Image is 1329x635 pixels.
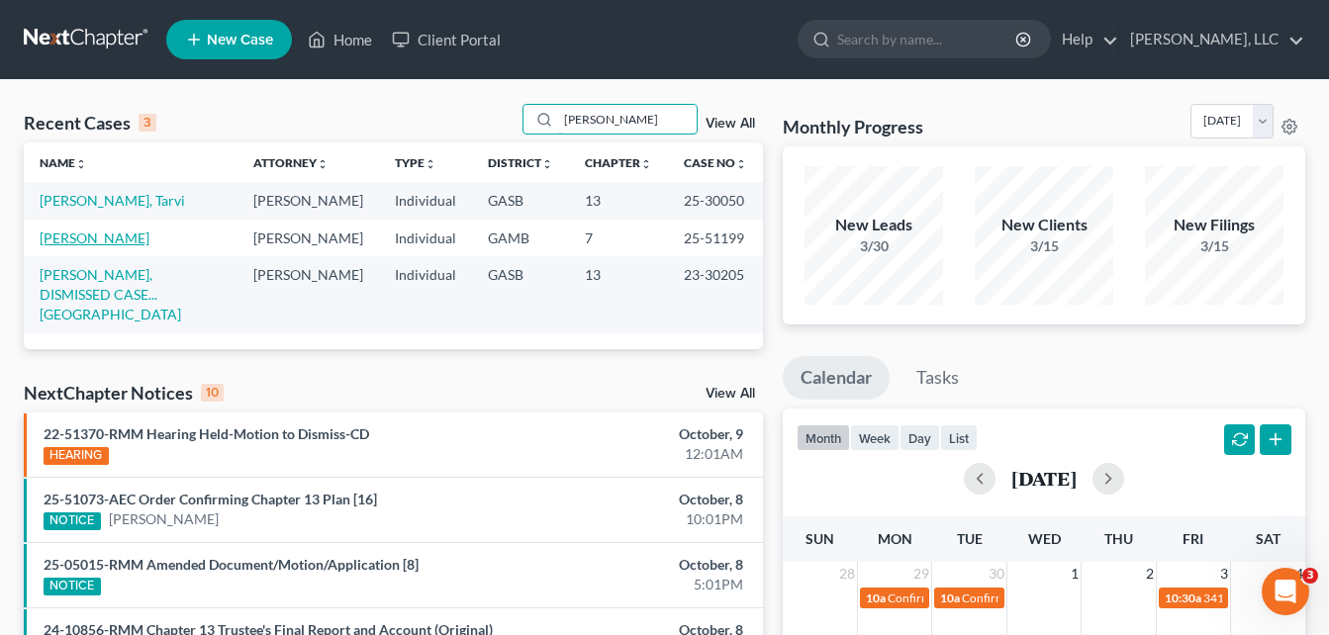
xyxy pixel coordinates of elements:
button: list [940,424,978,451]
iframe: Intercom live chat [1262,568,1309,615]
td: [PERSON_NAME] [237,182,379,219]
span: 4 [1293,562,1305,586]
a: Tasks [899,356,977,400]
div: NOTICE [44,578,101,595]
span: Thu [1104,530,1133,547]
div: 10:01PM [523,509,743,529]
div: 3/30 [805,236,943,256]
td: GAMB [472,220,569,256]
div: New Filings [1145,214,1283,236]
span: 29 [911,562,931,586]
a: Attorneyunfold_more [253,155,329,170]
div: 10 [201,384,224,402]
a: [PERSON_NAME], DISMISSED CASE... [GEOGRAPHIC_DATA] [40,266,181,322]
div: 3/15 [1145,236,1283,256]
td: 23-30205 [668,256,763,332]
h3: Monthly Progress [783,115,923,138]
a: Home [298,22,382,57]
a: [PERSON_NAME] [40,229,149,246]
td: GASB [472,182,569,219]
a: Chapterunfold_more [585,155,652,170]
td: Individual [379,220,472,256]
span: 10a [940,590,960,605]
div: October, 8 [523,555,743,575]
a: Help [1052,22,1118,57]
td: [PERSON_NAME] [237,220,379,256]
input: Search by name... [837,21,1018,57]
a: Typeunfold_more [395,155,436,170]
td: 25-30050 [668,182,763,219]
i: unfold_more [541,158,553,170]
td: 25-51199 [668,220,763,256]
span: Confirmation hearing for [PERSON_NAME] [962,590,1187,605]
span: Tue [957,530,983,547]
span: 28 [837,562,857,586]
span: 3 [1302,568,1318,584]
a: Case Nounfold_more [684,155,747,170]
span: Mon [878,530,912,547]
div: NOTICE [44,512,101,530]
span: 10:30a [1165,590,1201,605]
a: [PERSON_NAME], Tarvi [40,192,185,209]
i: unfold_more [75,158,87,170]
span: Wed [1028,530,1061,547]
div: New Clients [975,214,1113,236]
a: 25-05015-RMM Amended Document/Motion/Application [8] [44,556,419,573]
a: Nameunfold_more [40,155,87,170]
td: 7 [569,220,668,256]
span: 1 [1069,562,1081,586]
div: NextChapter Notices [24,381,224,405]
div: Recent Cases [24,111,156,135]
td: 13 [569,182,668,219]
div: October, 9 [523,424,743,444]
a: Calendar [783,356,890,400]
td: Individual [379,256,472,332]
td: GASB [472,256,569,332]
span: 30 [987,562,1006,586]
div: HEARING [44,447,109,465]
td: [PERSON_NAME] [237,256,379,332]
div: October, 8 [523,490,743,509]
i: unfold_more [425,158,436,170]
div: 3 [139,114,156,132]
span: 2 [1144,562,1156,586]
td: Individual [379,182,472,219]
span: Fri [1183,530,1203,547]
span: Sun [806,530,834,547]
a: [PERSON_NAME], LLC [1120,22,1304,57]
a: Client Portal [382,22,511,57]
button: week [850,424,900,451]
div: New Leads [805,214,943,236]
a: 25-51073-AEC Order Confirming Chapter 13 Plan [16] [44,491,377,507]
span: New Case [207,33,273,47]
input: Search by name... [558,105,697,134]
span: 10a [866,590,886,605]
button: day [900,424,940,451]
div: 5:01PM [523,575,743,594]
a: [PERSON_NAME] [109,509,219,529]
i: unfold_more [640,158,652,170]
span: Sat [1256,530,1281,547]
td: 13 [569,256,668,332]
a: View All [706,387,755,401]
a: 22-51370-RMM Hearing Held-Motion to Dismiss-CD [44,425,369,442]
h2: [DATE] [1011,468,1077,489]
span: Confirmation hearing for [PERSON_NAME] [888,590,1112,605]
a: Districtunfold_more [488,155,553,170]
div: 3/15 [975,236,1113,256]
i: unfold_more [317,158,329,170]
a: View All [706,117,755,131]
button: month [797,424,850,451]
i: unfold_more [735,158,747,170]
div: 12:01AM [523,444,743,464]
span: 3 [1218,562,1230,586]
